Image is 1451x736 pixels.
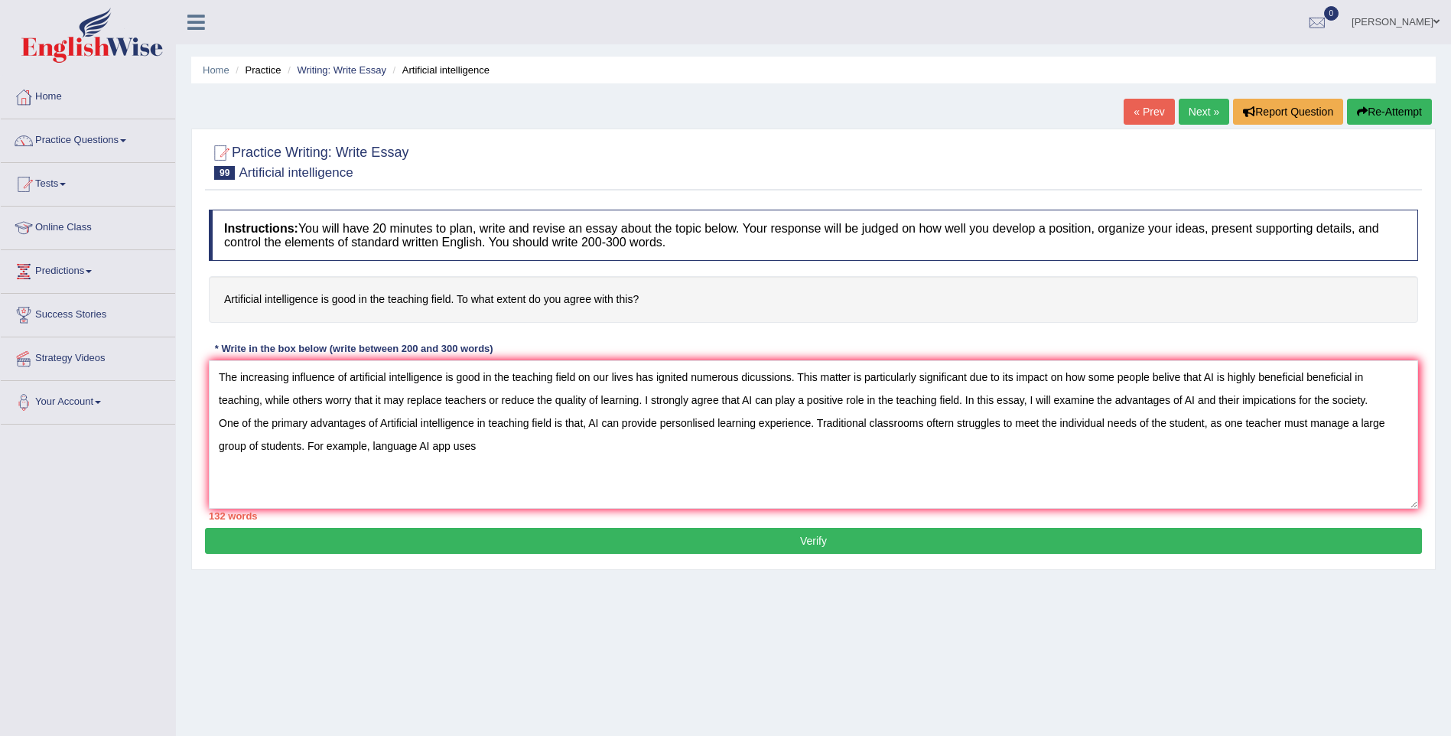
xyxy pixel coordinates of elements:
button: Report Question [1233,99,1343,125]
span: 0 [1324,6,1339,21]
a: Next » [1179,99,1229,125]
h4: Artificial intelligence is good in the teaching field. To what extent do you agree with this? [209,276,1418,323]
button: Verify [205,528,1422,554]
li: Practice [232,63,281,77]
span: 99 [214,166,235,180]
div: * Write in the box below (write between 200 and 300 words) [209,342,499,357]
li: Artificial intelligence [389,63,490,77]
a: Tests [1,163,175,201]
button: Re-Attempt [1347,99,1432,125]
a: Home [1,76,175,114]
a: Success Stories [1,294,175,332]
small: Artificial intelligence [239,165,353,180]
a: Predictions [1,250,175,288]
a: « Prev [1124,99,1174,125]
a: Home [203,64,229,76]
a: Your Account [1,381,175,419]
a: Writing: Write Essay [297,64,386,76]
a: Strategy Videos [1,337,175,376]
b: Instructions: [224,222,298,235]
h4: You will have 20 minutes to plan, write and revise an essay about the topic below. Your response ... [209,210,1418,261]
div: 132 words [209,509,1418,523]
h2: Practice Writing: Write Essay [209,142,408,180]
a: Practice Questions [1,119,175,158]
a: Online Class [1,207,175,245]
